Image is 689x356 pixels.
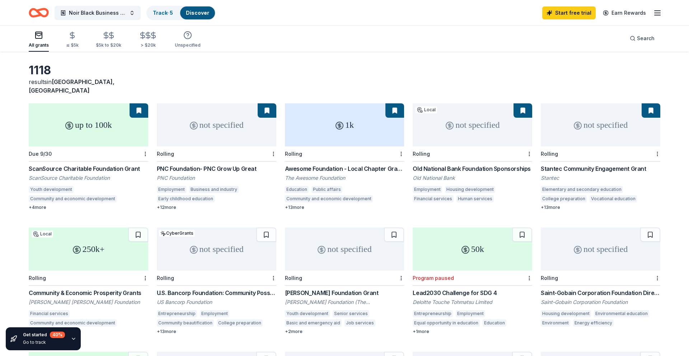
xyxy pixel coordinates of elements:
[413,195,454,202] div: Financial services
[157,174,276,182] div: PNC Foundation
[285,205,404,210] div: + 13 more
[29,28,49,52] button: All grants
[66,42,79,48] div: ≤ $5k
[29,63,148,78] div: 1118
[29,4,49,21] a: Home
[96,28,121,52] button: $5k to $20k
[541,151,558,157] div: Rolling
[541,164,660,173] div: Stantec Community Engagement Grant
[29,228,148,271] div: 250k+
[29,319,117,327] div: Community and economic development
[413,103,532,146] div: not specified
[285,195,373,202] div: Community and economic development
[139,42,158,48] div: > $20k
[157,228,276,334] a: not specifiedCyberGrantsRollingU.S. Bancorp Foundation: Community Possible Grant ProgramUS Bancor...
[217,319,263,327] div: College preparation
[157,103,276,146] div: not specified
[413,275,454,281] div: Program paused
[186,10,209,16] a: Discover
[285,228,404,271] div: not specified
[541,195,587,202] div: College preparation
[157,195,215,202] div: Early childhood education
[413,186,442,193] div: Employment
[285,103,404,210] a: 1kRollingAwesome Foundation - Local Chapter GrantsThe Awesome FoundationEducationPublic affairsCo...
[285,310,330,317] div: Youth development
[29,289,148,297] div: Community & Economic Prosperity Grants
[541,289,660,297] div: Saint-Gobain Corporation Foundation Direct Grants
[29,78,114,94] span: [GEOGRAPHIC_DATA], [GEOGRAPHIC_DATA]
[119,195,143,202] div: Education
[29,42,49,48] div: All grants
[157,319,214,327] div: Community beautification
[29,103,148,146] div: up to 100k
[157,164,276,173] div: PNC Foundation- PNC Grow Up Great
[285,186,309,193] div: Education
[29,151,52,157] div: Due 9/30
[285,289,404,297] div: [PERSON_NAME] Foundation Grant
[413,310,453,317] div: Entrepreneurship
[413,299,532,306] div: Deloitte Touche Tohmatsu Limited
[285,151,302,157] div: Rolling
[146,6,216,20] button: Track· 5Discover
[66,28,79,52] button: ≤ $5k
[175,42,201,48] div: Unspecified
[157,228,276,271] div: not specified
[29,78,148,95] div: results
[200,310,229,317] div: Employment
[541,174,660,182] div: Stantec
[413,151,430,157] div: Rolling
[285,174,404,182] div: The Awesome Foundation
[23,332,65,338] div: Get started
[157,329,276,334] div: + 13 more
[333,310,369,317] div: Senior services
[573,319,614,327] div: Energy efficiency
[541,299,660,306] div: Saint-Gobain Corporation Foundation
[29,195,117,202] div: Community and economic development
[456,195,494,202] div: Human services
[139,28,158,52] button: > $20k
[541,275,558,281] div: Rolling
[157,186,186,193] div: Employment
[29,310,70,317] div: Financial services
[29,103,148,210] a: up to 100kDue 9/30ScanSource Charitable Foundation GrantScanSource Charitable FoundationYouth dev...
[413,319,480,327] div: Equal opportunity in education
[541,228,660,271] div: not specified
[157,275,174,281] div: Rolling
[23,339,65,345] div: Go to track
[599,6,650,19] a: Earn Rewards
[541,310,591,317] div: Housing development
[285,164,404,173] div: Awesome Foundation - Local Chapter Grants
[32,230,53,238] div: Local
[157,310,197,317] div: Entrepreneurship
[29,205,148,210] div: + 4 more
[590,195,637,202] div: Vocational education
[29,164,148,173] div: ScanSource Charitable Foundation Grant
[285,275,302,281] div: Rolling
[50,332,65,338] div: 40 %
[594,310,649,317] div: Environmental education
[29,186,74,193] div: Youth development
[69,9,126,17] span: Noir Black Business Clubs (Noirbbc Clubs)
[541,319,570,327] div: Environment
[157,103,276,210] a: not specifiedRollingPNC Foundation- PNC Grow Up GreatPNC FoundationEmploymentBusiness and industr...
[29,228,148,329] a: 250k+LocalRollingCommunity & Economic Prosperity Grants[PERSON_NAME] [PERSON_NAME] FoundationFina...
[96,42,121,48] div: $5k to $20k
[541,103,660,146] div: not specified
[285,103,404,146] div: 1k
[456,310,485,317] div: Employment
[285,228,404,334] a: not specifiedRolling[PERSON_NAME] Foundation Grant[PERSON_NAME] Foundation (The [PERSON_NAME] Fou...
[413,289,532,297] div: Lead2030 Challenge for SDG 4
[285,299,404,306] div: [PERSON_NAME] Foundation (The [PERSON_NAME] Foundation)
[29,78,114,94] span: in
[413,329,532,334] div: + 1 more
[413,174,532,182] div: Old National Bank
[175,28,201,52] button: Unspecified
[311,186,342,193] div: Public affairs
[157,299,276,306] div: US Bancorp Foundation
[416,106,437,113] div: Local
[413,164,532,173] div: Old National Bank Foundation Sponsorships
[29,299,148,306] div: [PERSON_NAME] [PERSON_NAME] Foundation
[637,34,655,43] span: Search
[55,6,141,20] button: Noir Black Business Clubs (Noirbbc Clubs)
[413,103,532,205] a: not specifiedLocalRollingOld National Bank Foundation SponsorshipsOld National BankEmploymentHous...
